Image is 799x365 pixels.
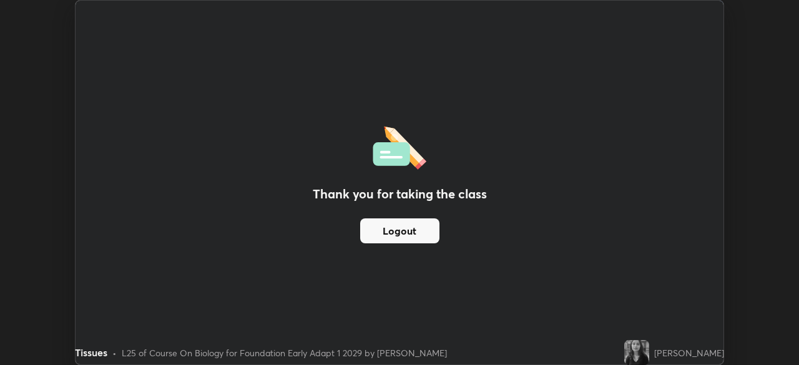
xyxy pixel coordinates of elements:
div: Tissues [75,345,107,360]
div: • [112,346,117,359]
div: L25 of Course On Biology for Foundation Early Adapt 1 2029 by [PERSON_NAME] [122,346,447,359]
button: Logout [360,218,439,243]
img: offlineFeedback.1438e8b3.svg [373,122,426,170]
div: [PERSON_NAME] [654,346,724,359]
h2: Thank you for taking the class [313,185,487,203]
img: 2df87db53ac1454a849eb0091befa1e4.jpg [624,340,649,365]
